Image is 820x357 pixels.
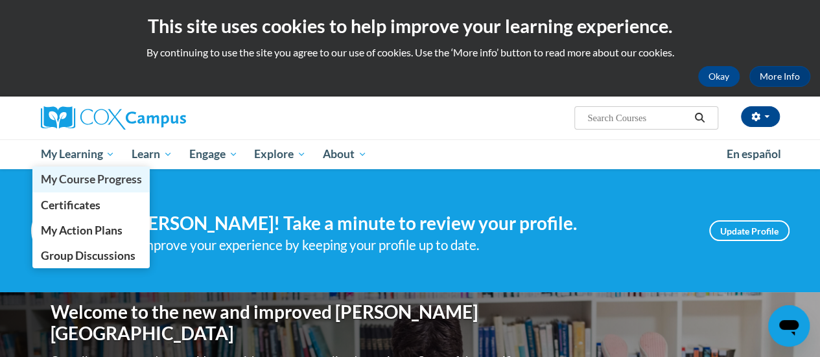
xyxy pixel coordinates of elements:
[109,213,690,235] h4: Hi [PERSON_NAME]! Take a minute to review your profile.
[709,220,790,241] a: Update Profile
[690,110,709,126] button: Search
[32,167,150,192] a: My Course Progress
[32,139,124,169] a: My Learning
[41,106,186,130] img: Cox Campus
[189,146,238,162] span: Engage
[698,66,740,87] button: Okay
[31,202,89,260] img: Profile Image
[749,66,810,87] a: More Info
[10,45,810,60] p: By continuing to use the site you agree to our use of cookies. Use the ‘More info’ button to read...
[41,106,274,130] a: Cox Campus
[40,224,122,237] span: My Action Plans
[246,139,314,169] a: Explore
[586,110,690,126] input: Search Courses
[51,301,521,345] h1: Welcome to the new and improved [PERSON_NAME][GEOGRAPHIC_DATA]
[40,198,100,212] span: Certificates
[32,243,150,268] a: Group Discussions
[40,172,141,186] span: My Course Progress
[32,192,150,218] a: Certificates
[132,146,172,162] span: Learn
[40,249,135,262] span: Group Discussions
[314,139,375,169] a: About
[323,146,367,162] span: About
[727,147,781,161] span: En español
[10,13,810,39] h2: This site uses cookies to help improve your learning experience.
[123,139,181,169] a: Learn
[40,146,115,162] span: My Learning
[32,218,150,243] a: My Action Plans
[254,146,306,162] span: Explore
[109,235,690,256] div: Help improve your experience by keeping your profile up to date.
[768,305,810,347] iframe: Button to launch messaging window
[741,106,780,127] button: Account Settings
[181,139,246,169] a: Engage
[718,141,790,168] a: En español
[31,139,790,169] div: Main menu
